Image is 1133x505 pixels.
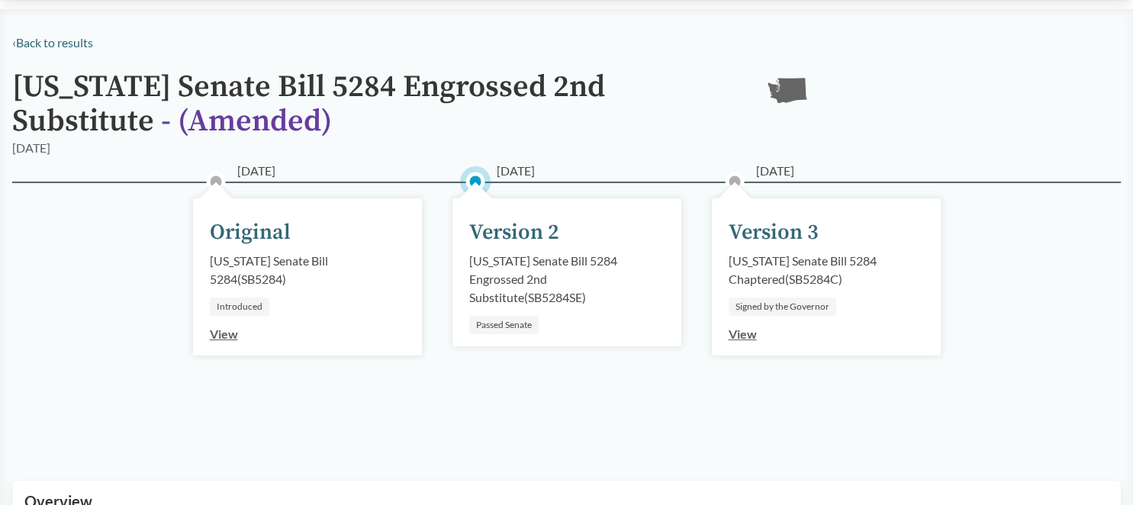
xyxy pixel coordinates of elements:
[729,298,836,316] div: Signed by the Governor
[210,252,405,288] div: [US_STATE] Senate Bill 5284 ( SB5284 )
[497,162,535,180] span: [DATE]
[469,252,665,307] div: [US_STATE] Senate Bill 5284 Engrossed 2nd Substitute ( SB5284SE )
[729,217,819,249] div: Version 3
[469,217,559,249] div: Version 2
[756,162,794,180] span: [DATE]
[161,102,332,140] span: - ( Amended )
[210,298,269,316] div: Introduced
[729,252,924,288] div: [US_STATE] Senate Bill 5284 Chaptered ( SB5284C )
[12,70,745,139] h1: [US_STATE] Senate Bill 5284 Engrossed 2nd Substitute
[237,162,275,180] span: [DATE]
[12,139,50,157] div: [DATE]
[729,326,757,341] a: View
[469,316,539,334] div: Passed Senate
[210,217,291,249] div: Original
[12,35,93,50] a: ‹Back to results
[210,326,238,341] a: View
